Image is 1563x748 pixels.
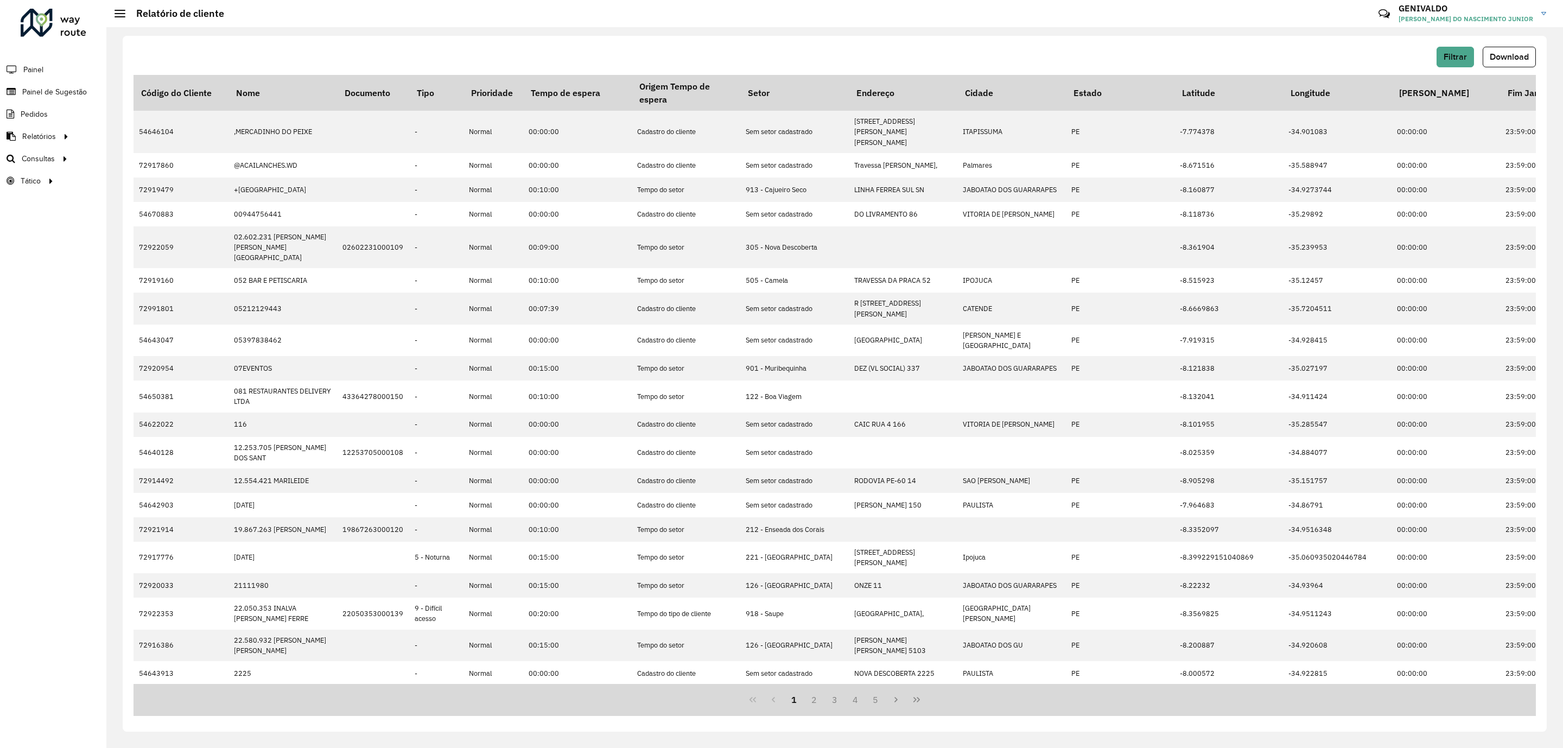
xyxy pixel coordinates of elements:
[409,381,463,412] td: -
[523,178,632,202] td: 00:10:00
[632,356,740,381] td: Tempo do setor
[740,293,849,324] td: Sem setor cadastrado
[849,413,957,437] td: CAIC RUA 4 166
[740,493,849,517] td: Sem setor cadastrado
[523,202,632,226] td: 00:00:00
[740,356,849,381] td: 901 - Muribequinha
[337,381,409,412] td: 43364278000150
[523,468,632,493] td: 00:00:00
[1174,573,1283,598] td: -8.22232
[1392,493,1500,517] td: 00:00:00
[1066,75,1174,111] th: Estado
[228,493,337,517] td: [DATE]
[409,75,463,111] th: Tipo
[1392,573,1500,598] td: 00:00:00
[523,381,632,412] td: 00:10:00
[849,630,957,661] td: [PERSON_NAME] [PERSON_NAME] 5103
[1283,413,1392,437] td: -35.285547
[523,356,632,381] td: 00:15:00
[957,413,1066,437] td: VITORIA DE [PERSON_NAME]
[1283,381,1392,412] td: -34.911424
[740,542,849,573] td: 221 - [GEOGRAPHIC_DATA]
[409,226,463,269] td: -
[1392,381,1500,412] td: 00:00:00
[1066,325,1174,356] td: PE
[1066,202,1174,226] td: PE
[1392,468,1500,493] td: 00:00:00
[886,689,906,710] button: Next Page
[134,293,228,324] td: 72991801
[409,356,463,381] td: -
[1392,437,1500,468] td: 00:00:00
[134,111,228,153] td: 54646104
[1283,630,1392,661] td: -34.920608
[409,202,463,226] td: -
[1066,268,1174,293] td: PE
[463,356,523,381] td: Normal
[849,153,957,178] td: Travessa [PERSON_NAME],
[957,111,1066,153] td: ITAPISSUMA
[1174,293,1283,324] td: -8.6669863
[740,381,849,412] td: 122 - Boa Viagem
[1283,493,1392,517] td: -34.86791
[632,381,740,412] td: Tempo do setor
[1066,356,1174,381] td: PE
[740,517,849,542] td: 212 - Enseada dos Corais
[228,268,337,293] td: 052 BAR E PETISCARIA
[632,598,740,629] td: Tempo do tipo de cliente
[1066,153,1174,178] td: PE
[228,598,337,629] td: 22.050.353 INALVA [PERSON_NAME] FERRE
[632,202,740,226] td: Cadastro do cliente
[1283,517,1392,542] td: -34.9516348
[409,493,463,517] td: -
[409,661,463,686] td: -
[957,325,1066,356] td: [PERSON_NAME] E [GEOGRAPHIC_DATA]
[463,542,523,573] td: Normal
[632,573,740,598] td: Tempo do setor
[1392,268,1500,293] td: 00:00:00
[632,226,740,269] td: Tempo do setor
[1392,630,1500,661] td: 00:00:00
[804,689,824,710] button: 2
[21,109,48,120] span: Pedidos
[957,153,1066,178] td: Palmares
[1490,52,1529,61] span: Download
[1283,468,1392,493] td: -35.151757
[1283,178,1392,202] td: -34.9273744
[1174,468,1283,493] td: -8.905298
[463,661,523,686] td: Normal
[1392,517,1500,542] td: 00:00:00
[957,493,1066,517] td: PAULISTA
[228,226,337,269] td: 02.602.231 [PERSON_NAME] [PERSON_NAME][GEOGRAPHIC_DATA]
[1066,493,1174,517] td: PE
[849,468,957,493] td: RODOVIA PE-60 14
[1373,2,1396,26] a: Contato Rápido
[1174,75,1283,111] th: Latitude
[337,226,409,269] td: 02602231000109
[1174,226,1283,269] td: -8.361904
[409,630,463,661] td: -
[849,75,957,111] th: Endereço
[1283,75,1392,111] th: Longitude
[463,325,523,356] td: Normal
[523,325,632,356] td: 00:00:00
[740,437,849,468] td: Sem setor cadastrado
[632,542,740,573] td: Tempo do setor
[845,689,866,710] button: 4
[906,689,927,710] button: Last Page
[337,437,409,468] td: 12253705000108
[1283,293,1392,324] td: -35.7204511
[957,630,1066,661] td: JABOATAO DOS GU
[1174,356,1283,381] td: -8.121838
[523,293,632,324] td: 00:07:39
[1066,630,1174,661] td: PE
[523,111,632,153] td: 00:00:00
[21,175,41,187] span: Tático
[409,413,463,437] td: -
[463,293,523,324] td: Normal
[1283,573,1392,598] td: -34.93964
[22,131,56,142] span: Relatórios
[134,356,228,381] td: 72920954
[1283,542,1392,573] td: -35.060935020446784
[23,64,43,75] span: Painel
